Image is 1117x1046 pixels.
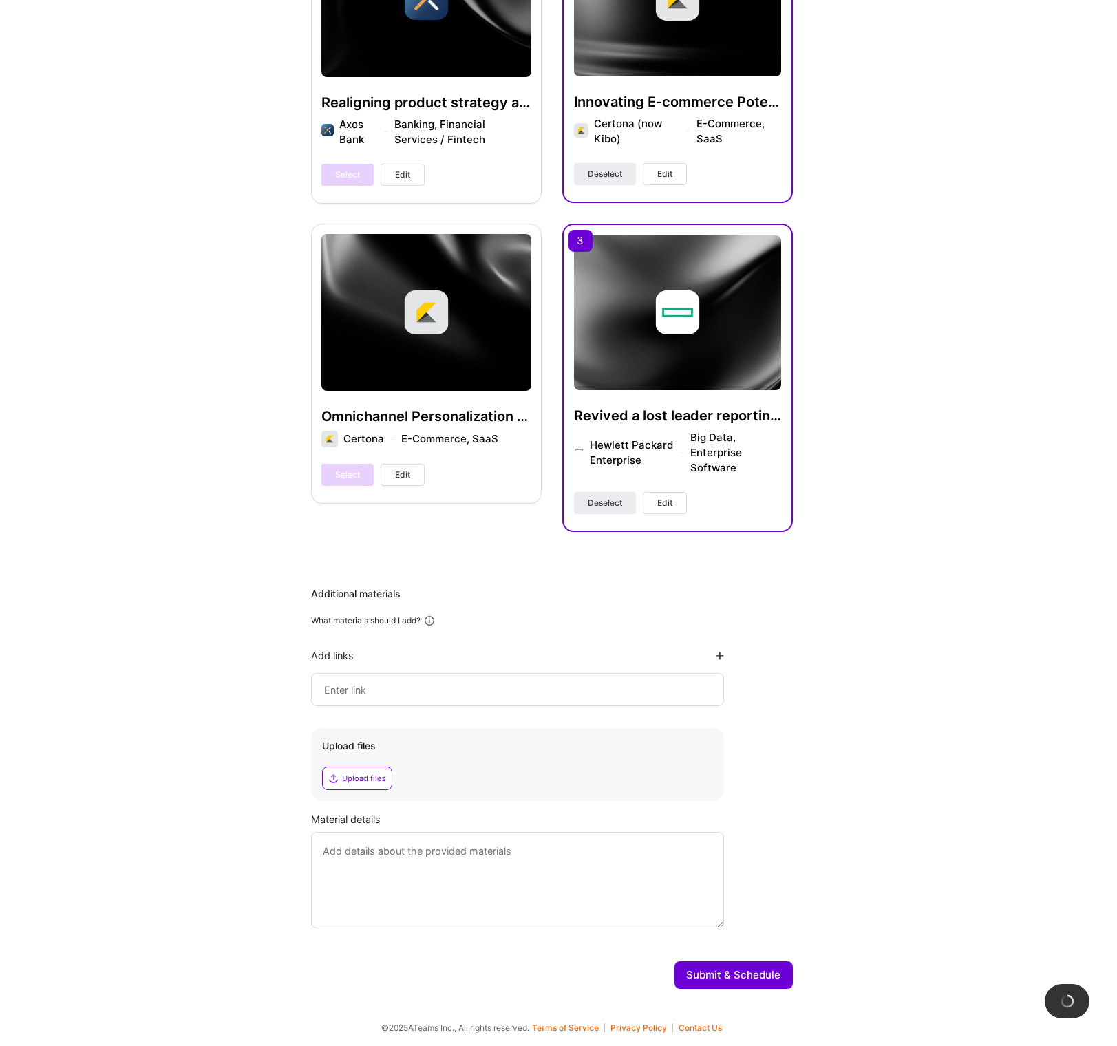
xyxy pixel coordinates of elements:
img: Company logo [655,290,699,334]
span: © 2025 ATeams Inc., All rights reserved. [381,1021,529,1035]
button: Deselect [574,163,636,185]
div: Hewlett Packard Enterprise Big Data, Enterprise Software [590,430,781,476]
div: Certona (now Kibo) E-Commerce, SaaS [594,116,781,147]
button: Edit [381,464,425,486]
button: Terms of Service [532,1023,605,1032]
img: cover [574,235,781,391]
i: icon Info [423,615,436,627]
img: loading [1061,994,1074,1008]
span: Edit [657,168,672,180]
button: Privacy Policy [610,1023,673,1032]
input: Enter link [323,681,712,698]
div: Add links [311,649,354,662]
button: Submit & Schedule [674,961,793,989]
span: Edit [395,469,410,481]
span: Deselect [588,168,622,180]
button: Edit [381,164,425,186]
span: Edit [657,497,672,509]
button: Edit [643,492,687,514]
div: Material details [311,812,793,826]
h4: Revived a lost leader reporting by transforming it into a BI powerhouse [574,407,781,425]
div: Upload files [322,739,713,753]
h4: Innovating E-commerce Potential with Personalized Search [574,93,781,111]
span: Deselect [588,497,622,509]
button: Contact Us [679,1023,722,1032]
i: icon Upload2 [328,773,339,784]
button: Deselect [574,492,636,514]
i: icon PlusBlackFlat [716,652,724,660]
div: What materials should I add? [311,615,421,626]
img: Company logo [574,123,588,138]
div: Upload files [342,773,386,784]
button: Edit [643,163,687,185]
div: Additional materials [311,587,793,601]
span: Edit [395,169,410,181]
img: Company logo [574,445,584,456]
